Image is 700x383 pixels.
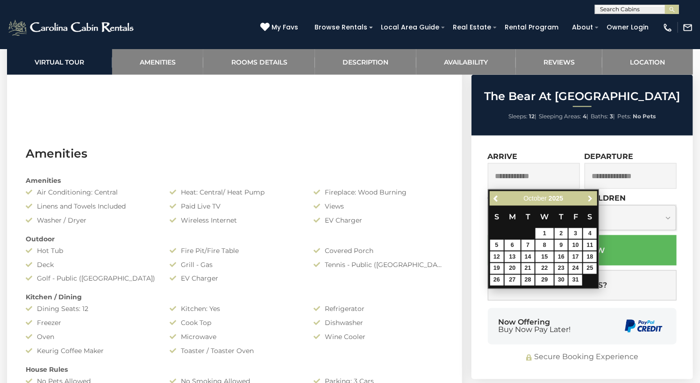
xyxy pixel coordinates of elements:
[19,188,163,197] div: Air Conditioning: Central
[491,193,502,204] a: Previous
[416,49,516,75] a: Availability
[307,318,450,328] div: Dishwasher
[536,228,553,239] a: 1
[307,332,450,342] div: Wine Cooler
[585,152,634,161] label: Departure
[583,228,597,239] a: 4
[26,145,443,162] h3: Amenities
[488,152,518,161] label: Arrive
[163,216,307,225] div: Wireless Internet
[535,263,554,275] td: $330
[583,240,597,251] a: 11
[19,304,163,314] div: Dining Seats: 12
[617,113,631,120] span: Pets:
[163,260,307,269] div: Grill - Gas
[163,318,307,328] div: Cook Top
[540,212,549,221] span: Wednesday
[504,239,521,251] td: $266
[500,20,563,35] a: Rental Program
[19,347,163,356] div: Keurig Coffee Maker
[505,252,521,262] a: 13
[521,251,536,263] td: $433
[19,246,163,255] div: Hot Tub
[163,202,307,211] div: Paid Live TV
[307,216,450,225] div: EV Charger
[112,49,204,75] a: Amenities
[526,212,530,221] span: Tuesday
[555,263,568,274] a: 23
[521,275,536,286] td: $263
[591,113,608,120] span: Baths:
[163,332,307,342] div: Microwave
[567,20,598,35] a: About
[7,18,136,37] img: White-1-2.png
[583,113,586,120] strong: 4
[555,228,568,239] a: 2
[663,22,673,33] img: phone-regular-white.png
[504,263,521,275] td: $318
[554,239,569,251] td: $358
[559,212,564,221] span: Thursday
[569,228,582,239] a: 3
[569,252,582,262] a: 17
[529,113,535,120] strong: 12
[19,332,163,342] div: Oven
[499,319,571,334] div: Now Offering
[583,263,597,275] td: $490
[505,263,521,274] a: 20
[504,275,521,286] td: $266
[310,20,372,35] a: Browse Rentals
[490,239,504,251] td: $290
[602,20,653,35] a: Owner Login
[554,228,569,239] td: $263
[490,275,504,286] td: $332
[315,49,416,75] a: Description
[163,274,307,283] div: EV Charger
[536,240,553,251] a: 8
[521,263,535,274] a: 21
[490,263,504,274] a: 19
[307,260,450,269] div: Tennis - Public ([GEOGRAPHIC_DATA])
[568,275,583,286] td: $396
[494,212,499,221] span: Sunday
[19,365,450,375] div: House Rules
[7,49,112,75] a: Virtual Tour
[554,251,569,263] td: $525
[585,193,596,204] a: Next
[19,318,163,328] div: Freezer
[569,275,582,286] a: 31
[602,49,693,75] a: Location
[539,110,588,123] li: |
[521,263,536,275] td: $304
[307,202,450,211] div: Views
[521,252,535,262] a: 14
[573,212,578,221] span: Friday
[591,110,615,123] li: |
[583,252,597,262] a: 18
[490,252,504,262] a: 12
[505,240,521,251] a: 6
[163,304,307,314] div: Kitchen: Yes
[583,228,597,239] td: $263
[19,234,450,244] div: Outdoor
[490,240,504,251] a: 5
[535,239,554,251] td: $293
[583,251,597,263] td: $638
[539,113,581,120] span: Sleeping Areas:
[555,240,568,251] a: 9
[307,304,450,314] div: Refrigerator
[163,347,307,356] div: Toaster / Toaster Oven
[568,239,583,251] td: $447
[504,251,521,263] td: $450
[19,216,163,225] div: Washer / Dryer
[448,20,496,35] a: Real Estate
[535,251,554,263] td: $473
[307,188,450,197] div: Fireplace: Wood Burning
[260,22,300,33] a: My Favs
[585,194,626,202] label: Children
[536,275,553,286] a: 29
[535,228,554,239] td: $263
[163,188,307,197] div: Heat: Central/ Heat Pump
[588,212,593,221] span: Saturday
[505,275,521,286] a: 27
